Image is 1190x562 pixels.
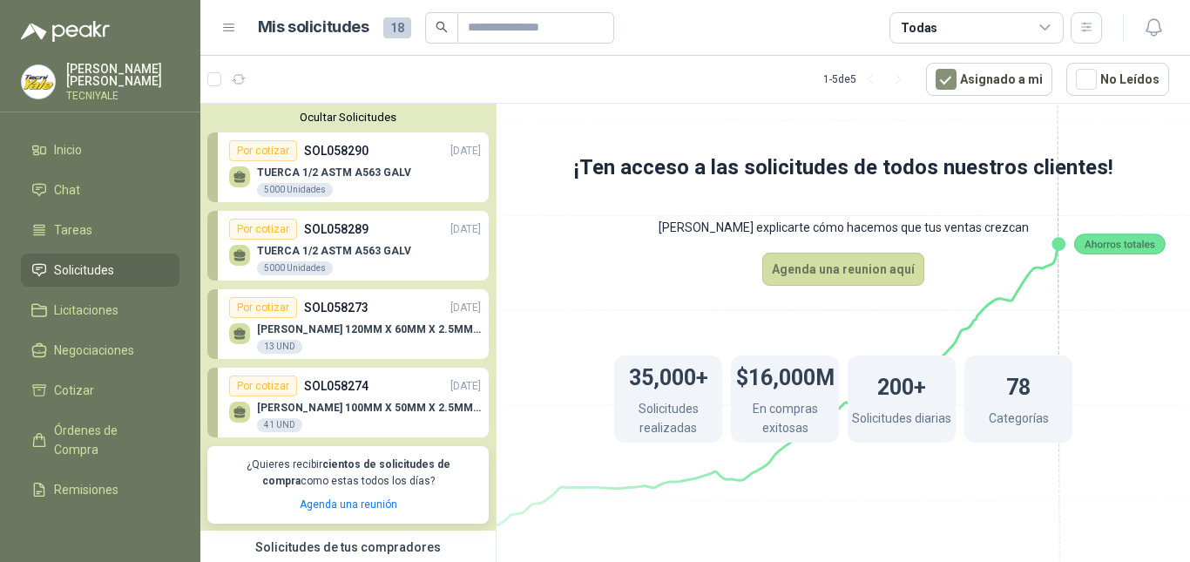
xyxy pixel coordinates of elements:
[229,297,297,318] div: Por cotizar
[257,402,481,414] p: [PERSON_NAME] 100MM X 50MM X 2.5MM X 6 MTS
[207,368,489,437] a: Por cotizarSOL058274[DATE] [PERSON_NAME] 100MM X 50MM X 2.5MM X 6 MTS41 UND
[257,183,333,197] div: 5000 Unidades
[1006,366,1031,404] h1: 78
[21,254,179,287] a: Solicitudes
[200,104,496,531] div: Ocultar SolicitudesPor cotizarSOL058290[DATE] TUERCA 1/2 ASTM A563 GALV5000 UnidadesPor cotizarSO...
[450,300,481,316] p: [DATE]
[21,414,179,466] a: Órdenes de Compra
[54,421,163,459] span: Órdenes de Compra
[629,356,708,395] h1: 35,000+
[21,334,179,367] a: Negociaciones
[304,141,368,160] p: SOL058290
[877,366,926,404] h1: 200+
[257,323,481,335] p: [PERSON_NAME] 120MM X 60MM X 2.5MM X 6 MTS
[54,341,134,360] span: Negociaciones
[21,173,179,207] a: Chat
[1066,63,1169,96] button: No Leídos
[257,340,302,354] div: 13 UND
[731,399,839,442] p: En compras exitosas
[54,220,92,240] span: Tareas
[54,381,94,400] span: Cotizar
[54,480,118,499] span: Remisiones
[300,498,397,511] a: Agenda una reunión
[901,18,937,37] div: Todas
[823,65,912,93] div: 1 - 5 de 5
[736,356,835,395] h1: $16,000M
[21,294,179,327] a: Licitaciones
[614,399,722,442] p: Solicitudes realizadas
[21,21,110,42] img: Logo peakr
[54,261,114,280] span: Solicitudes
[229,219,297,240] div: Por cotizar
[304,376,368,396] p: SOL058274
[450,143,481,159] p: [DATE]
[21,213,179,247] a: Tareas
[257,261,333,275] div: 5000 Unidades
[21,473,179,506] a: Remisiones
[257,418,302,432] div: 41 UND
[450,378,481,395] p: [DATE]
[257,245,411,257] p: TUERCA 1/2 ASTM A563 GALV
[54,140,82,159] span: Inicio
[207,132,489,202] a: Por cotizarSOL058290[DATE] TUERCA 1/2 ASTM A563 GALV5000 Unidades
[926,63,1052,96] button: Asignado a mi
[383,17,411,38] span: 18
[54,301,118,320] span: Licitaciones
[54,180,80,200] span: Chat
[262,458,450,487] b: cientos de solicitudes de compra
[66,91,179,101] p: TECNIYALE
[257,166,411,179] p: TUERCA 1/2 ASTM A563 GALV
[207,289,489,359] a: Por cotizarSOL058273[DATE] [PERSON_NAME] 120MM X 60MM X 2.5MM X 6 MTS13 UND
[21,374,179,407] a: Cotizar
[762,253,924,286] button: Agenda una reunion aquí
[207,111,489,124] button: Ocultar Solicitudes
[852,409,951,432] p: Solicitudes diarias
[229,140,297,161] div: Por cotizar
[450,221,481,238] p: [DATE]
[258,15,369,40] h1: Mis solicitudes
[66,63,179,87] p: [PERSON_NAME] [PERSON_NAME]
[207,211,489,281] a: Por cotizarSOL058289[DATE] TUERCA 1/2 ASTM A563 GALV5000 Unidades
[229,376,297,396] div: Por cotizar
[304,220,368,239] p: SOL058289
[436,21,448,33] span: search
[21,133,179,166] a: Inicio
[989,409,1049,432] p: Categorías
[21,513,179,546] a: Configuración
[22,65,55,98] img: Company Logo
[304,298,368,317] p: SOL058273
[218,457,478,490] p: ¿Quieres recibir como estas todos los días?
